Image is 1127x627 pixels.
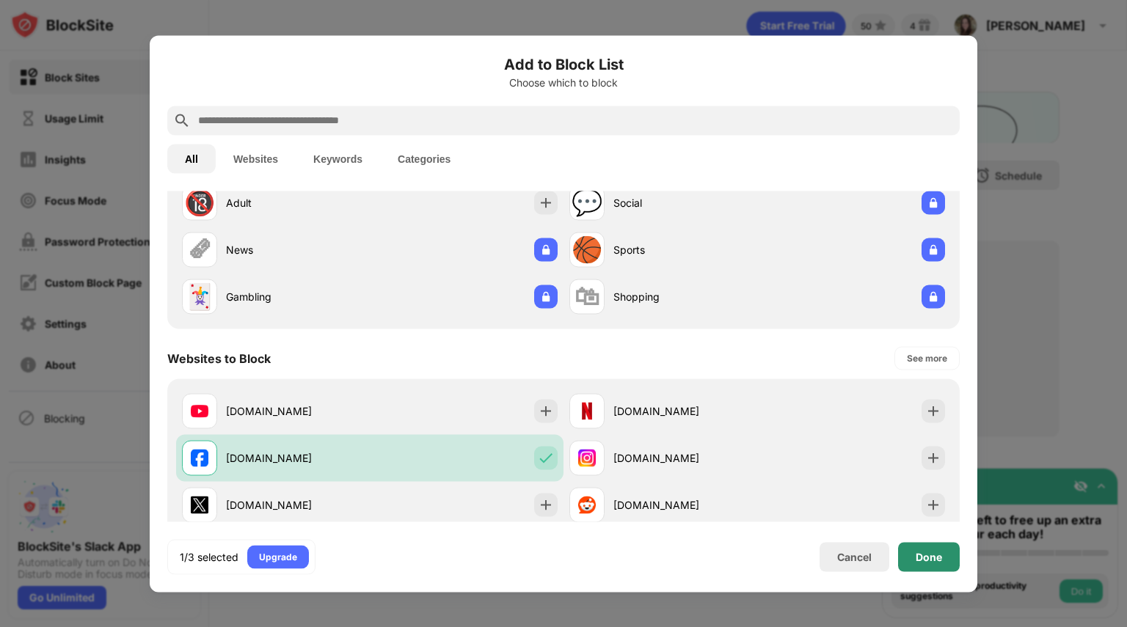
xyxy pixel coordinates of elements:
button: Categories [380,144,468,173]
div: Choose which to block [167,76,960,88]
div: Websites to Block [167,351,271,365]
div: See more [907,351,947,365]
div: 🃏 [184,282,215,312]
div: Cancel [837,551,872,563]
div: [DOMAIN_NAME] [226,497,370,513]
h6: Add to Block List [167,53,960,75]
div: Sports [613,242,757,257]
div: [DOMAIN_NAME] [613,450,757,466]
button: Websites [216,144,296,173]
button: All [167,144,216,173]
img: favicons [191,449,208,466]
div: [DOMAIN_NAME] [613,497,757,513]
img: favicons [578,496,596,513]
div: [DOMAIN_NAME] [613,403,757,419]
div: Upgrade [259,549,297,564]
button: Keywords [296,144,380,173]
div: Adult [226,195,370,210]
div: News [226,242,370,257]
div: 🗞 [187,235,212,265]
div: Gambling [226,289,370,304]
img: favicons [578,449,596,466]
div: 💬 [572,188,602,218]
img: search.svg [173,111,191,129]
div: 🔞 [184,188,215,218]
div: [DOMAIN_NAME] [226,403,370,419]
div: [DOMAIN_NAME] [226,450,370,466]
div: 🛍 [575,282,599,312]
img: favicons [191,496,208,513]
div: Shopping [613,289,757,304]
div: 1/3 selected [180,549,238,564]
div: Done [916,551,942,562]
img: favicons [578,402,596,419]
img: favicons [191,402,208,419]
div: Social [613,195,757,210]
div: 🏀 [572,235,602,265]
